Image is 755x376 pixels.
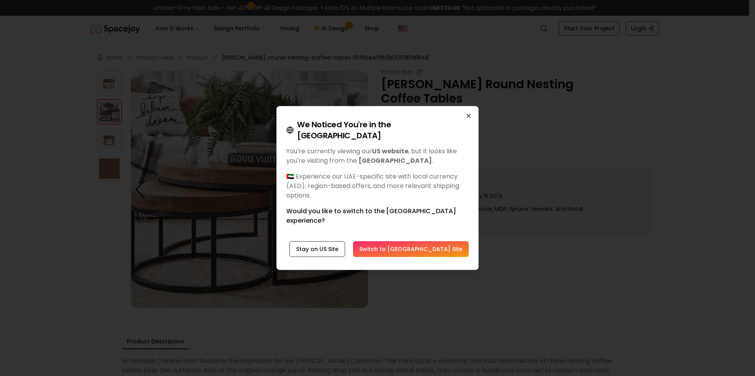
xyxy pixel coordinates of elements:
[286,172,469,200] p: 🇦🇪 Experience our UAE-specific site with local currency (AED), region-based offers, and more rele...
[372,147,408,156] strong: US website
[353,241,469,257] button: Switch to [GEOGRAPHIC_DATA] Site
[289,241,345,257] button: Stay on US Site
[297,119,469,141] span: We Noticed You're in the [GEOGRAPHIC_DATA]
[286,147,469,166] p: You're currently viewing our , but it looks like you're visiting from the .
[286,207,469,225] p: Would you like to switch to the [GEOGRAPHIC_DATA] experience?
[359,156,432,165] strong: [GEOGRAPHIC_DATA]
